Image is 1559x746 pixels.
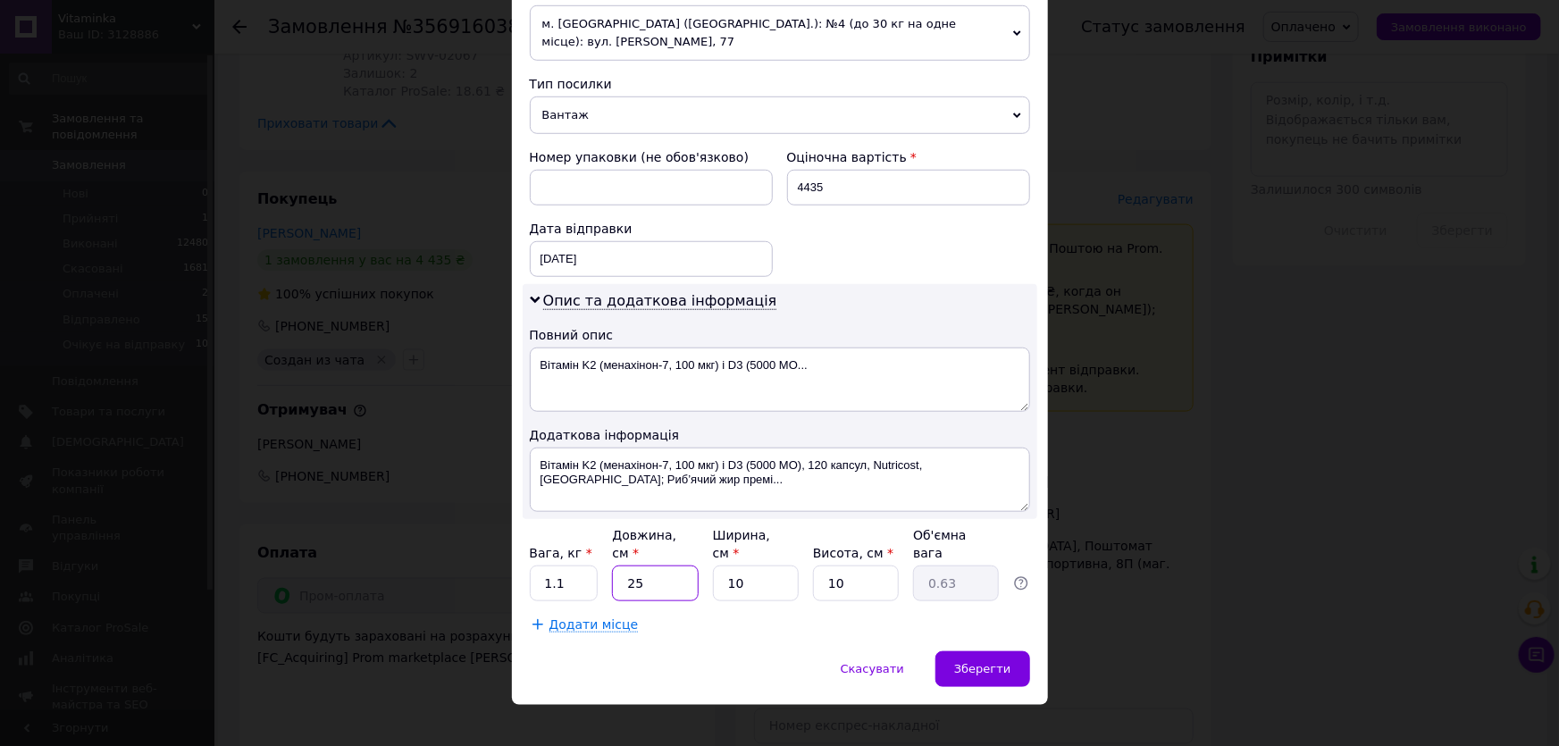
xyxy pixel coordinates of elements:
[787,148,1030,166] div: Оціночна вартість
[543,292,777,310] span: Опис та додаткова інформація
[530,77,612,91] span: Тип посилки
[841,662,904,675] span: Скасувати
[549,617,639,633] span: Додати місце
[530,448,1030,512] textarea: Вітамін K2 (менахінон-7, 100 мкг) і D3 (5000 МО), 120 капсул, Nutricost, [GEOGRAPHIC_DATA]; Риб’я...
[530,5,1030,61] span: м. [GEOGRAPHIC_DATA] ([GEOGRAPHIC_DATA].): №4 (до 30 кг на одне місце): вул. [PERSON_NAME], 77
[813,546,893,560] label: Висота, см
[530,326,1030,344] div: Повний опис
[530,546,592,560] label: Вага, кг
[530,220,773,238] div: Дата відправки
[713,528,770,560] label: Ширина, см
[530,148,773,166] div: Номер упаковки (не обов'язково)
[530,96,1030,134] span: Вантаж
[954,662,1010,675] span: Зберегти
[913,526,999,562] div: Об'ємна вага
[612,528,676,560] label: Довжина, см
[530,348,1030,412] textarea: Вітамін K2 (менахінон-7, 100 мкг) і D3 (5000 МО...
[530,426,1030,444] div: Додаткова інформація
